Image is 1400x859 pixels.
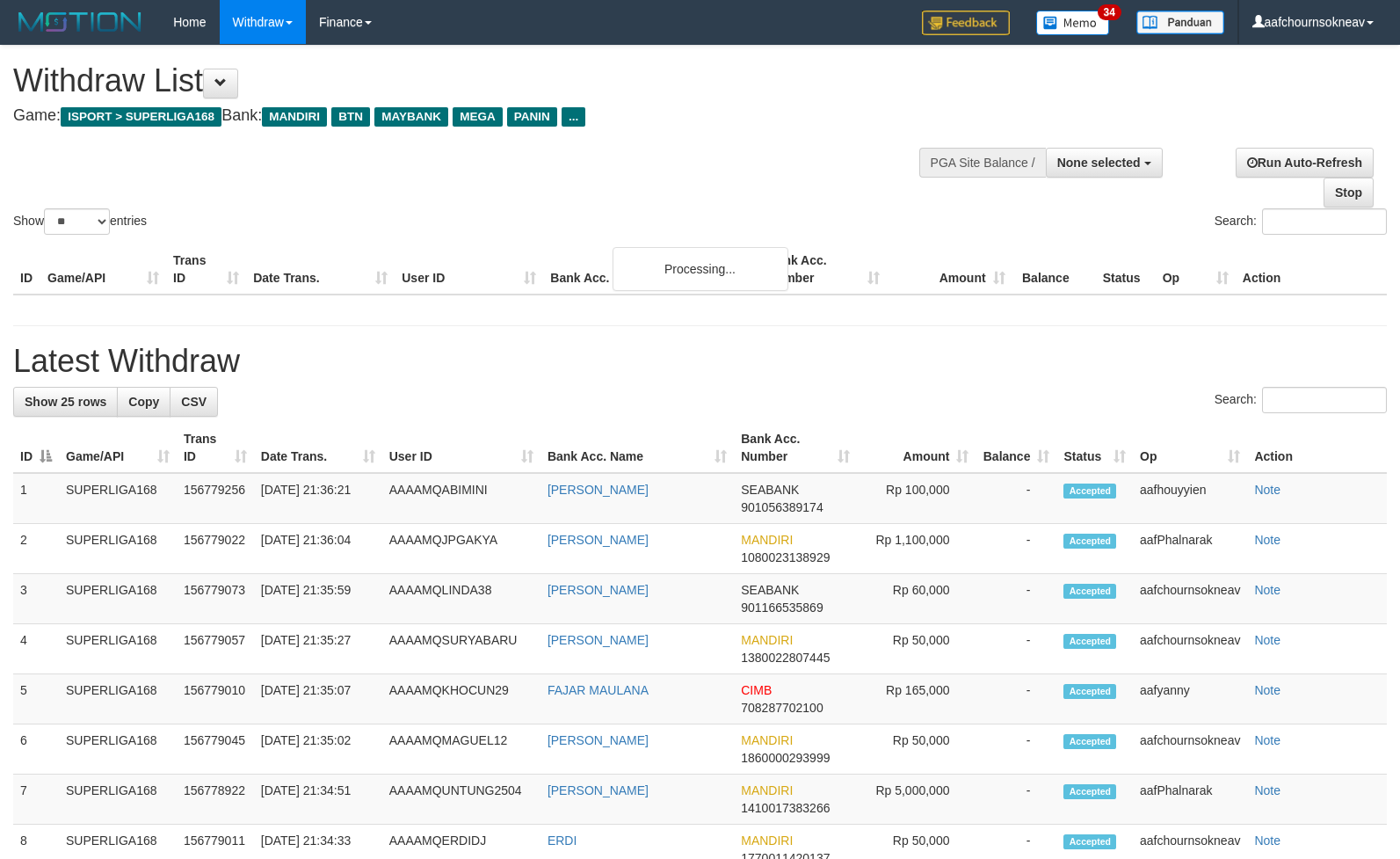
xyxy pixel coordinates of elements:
span: Copy 1080023138929 to clipboard [741,550,830,564]
span: Accepted [1063,784,1116,799]
span: Accepted [1063,484,1116,499]
th: Action [1247,423,1387,473]
span: MEGA [453,107,503,127]
td: Rp 100,000 [857,473,976,524]
td: 5 [13,674,59,724]
td: [DATE] 21:36:04 [254,524,382,574]
a: Note [1254,633,1280,647]
td: [DATE] 21:35:27 [254,624,382,674]
td: - [976,724,1056,775]
td: AAAAMQMAGUEL12 [382,724,540,775]
span: MANDIRI [741,533,793,547]
td: SUPERLIGA168 [59,473,177,524]
span: MANDIRI [741,633,793,647]
a: [PERSON_NAME] [548,533,649,547]
a: Note [1254,533,1280,547]
img: panduan.png [1136,11,1224,34]
td: Rp 60,000 [857,574,976,624]
td: Rp 5,000,000 [857,775,976,825]
td: 2 [13,524,59,574]
span: MANDIRI [741,783,793,797]
span: BTN [331,107,370,127]
span: Copy 901166535869 to clipboard [741,601,823,615]
span: Copy [128,395,159,409]
input: Search: [1262,208,1387,235]
td: aafPhalnarak [1133,775,1247,825]
td: [DATE] 21:34:51 [254,775,382,825]
td: SUPERLIGA168 [59,524,177,574]
td: Rp 50,000 [857,624,976,674]
th: Action [1236,244,1387,295]
td: aafyanny [1133,674,1247,724]
th: Game/API: activate to sort column ascending [59,423,177,473]
span: Accepted [1063,684,1116,699]
td: [DATE] 21:35:02 [254,724,382,775]
td: 156779256 [177,473,254,524]
td: Rp 1,100,000 [857,524,976,574]
td: aafchournsokneav [1133,574,1247,624]
span: Copy 1860000293999 to clipboard [741,751,830,765]
td: SUPERLIGA168 [59,624,177,674]
span: Show 25 rows [25,395,106,409]
td: 4 [13,624,59,674]
td: 156779010 [177,674,254,724]
a: ERDI [548,834,577,848]
span: SEABANK [741,483,799,497]
span: Accepted [1063,584,1116,599]
span: CIMB [741,683,772,697]
select: Showentries [44,208,110,235]
td: - [976,473,1056,524]
td: AAAAMQSURYABARU [382,624,540,674]
span: ISPORT > SUPERLIGA168 [61,107,221,127]
label: Search: [1215,208,1387,235]
label: Show entries [13,208,147,235]
input: Search: [1262,387,1387,413]
th: Op: activate to sort column ascending [1133,423,1247,473]
th: Balance: activate to sort column ascending [976,423,1056,473]
td: 1 [13,473,59,524]
span: MANDIRI [741,733,793,747]
th: Amount [887,244,1012,295]
a: Stop [1324,178,1374,207]
td: AAAAMQUNTUNG2504 [382,775,540,825]
a: Run Auto-Refresh [1236,148,1374,178]
th: Trans ID [166,244,246,295]
td: Rp 165,000 [857,674,976,724]
a: Note [1254,733,1280,747]
a: [PERSON_NAME] [548,633,649,647]
a: Note [1254,783,1280,797]
td: SUPERLIGA168 [59,574,177,624]
td: SUPERLIGA168 [59,775,177,825]
th: Bank Acc. Number [760,244,886,295]
span: Copy 708287702100 to clipboard [741,701,823,715]
a: Note [1254,683,1280,697]
td: SUPERLIGA168 [59,674,177,724]
td: aafhouyyien [1133,473,1247,524]
span: PANIN [507,107,557,127]
td: [DATE] 21:36:21 [254,473,382,524]
td: - [976,775,1056,825]
span: MANDIRI [741,834,793,848]
div: PGA Site Balance / [919,148,1046,178]
th: User ID: activate to sort column ascending [382,423,540,473]
span: MAYBANK [374,107,448,127]
a: Note [1254,583,1280,597]
td: AAAAMQLINDA38 [382,574,540,624]
span: CSV [181,395,207,409]
a: [PERSON_NAME] [548,483,649,497]
th: User ID [395,244,543,295]
th: Status: activate to sort column ascending [1056,423,1133,473]
td: - [976,674,1056,724]
td: - [976,624,1056,674]
td: aafchournsokneav [1133,724,1247,775]
td: AAAAMQABIMINI [382,473,540,524]
a: Show 25 rows [13,387,118,417]
span: Accepted [1063,734,1116,749]
a: Note [1254,483,1280,497]
td: [DATE] 21:35:07 [254,674,382,724]
th: Bank Acc. Name: activate to sort column ascending [540,423,734,473]
td: 156779045 [177,724,254,775]
span: Accepted [1063,634,1116,649]
span: MANDIRI [262,107,327,127]
th: Game/API [40,244,166,295]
